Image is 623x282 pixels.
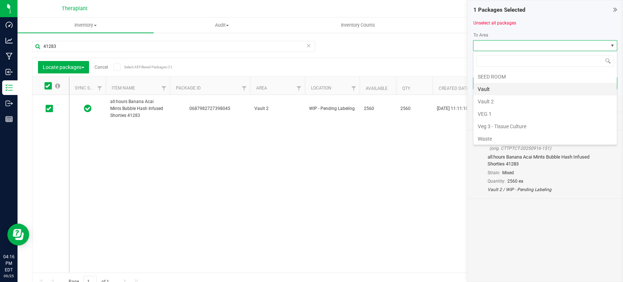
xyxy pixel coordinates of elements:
[438,86,469,91] a: Created Date
[488,153,603,168] div: all:hours Banana Acai Mints Bubble Hash Infused Shorties 41283
[293,82,305,95] a: Filter
[489,145,603,152] div: (orig. CTTPTCT-20250916-151)
[62,5,88,12] span: Theraplant
[473,120,617,133] li: Veg 3 - Tissue Culture
[38,61,89,73] button: Locate packages
[473,33,488,38] span: To Area
[309,105,355,112] span: WIP - Pending Labeling
[400,105,428,112] span: 2560
[18,18,154,33] a: Inventory
[124,65,161,69] span: Select All Filtered Packages (1)
[32,41,315,52] input: Search Package ID, Item Name, SKU, Lot or Part Number...
[112,85,135,91] a: Item Name
[3,254,14,273] p: 04:16 PM EDT
[473,95,617,108] li: Vault 2
[488,179,505,184] span: Quantity:
[365,86,387,91] a: Available
[306,41,311,50] span: Clear
[75,85,103,91] a: Sync Status
[488,170,500,175] span: Strain:
[437,105,477,112] span: [DATE] 11:11:10 EDT
[43,64,84,70] span: Locate packages
[169,105,251,112] div: 0687982727398045
[158,82,170,95] a: Filter
[473,20,516,26] a: Unselect all packages
[473,83,617,95] li: Vault
[502,170,514,175] span: Mixed
[402,86,410,91] a: Qty
[473,133,617,145] li: Waste
[5,21,13,28] inline-svg: Dashboard
[254,105,300,112] span: Vault 2
[238,82,250,95] a: Filter
[94,82,106,95] a: Filter
[507,179,523,184] span: 2560 ea
[154,18,290,33] a: Audit
[5,68,13,76] inline-svg: Inbound
[5,84,13,91] inline-svg: Inventory
[95,65,108,70] a: Cancel
[18,22,154,28] span: Inventory
[7,224,29,245] iframe: Resource center
[290,18,426,33] a: Inventory Counts
[5,53,13,60] inline-svg: Manufacturing
[84,103,92,114] span: In Sync
[473,70,617,83] li: SEED ROOM
[5,37,13,44] inline-svg: Analytics
[364,105,392,112] span: 2560
[55,83,60,88] span: Select all records on this page
[5,115,13,123] inline-svg: Reports
[256,85,267,91] a: Area
[473,108,617,120] li: VEG 1
[331,22,385,28] span: Inventory Counts
[347,82,359,95] a: Filter
[5,100,13,107] inline-svg: Outbound
[488,186,603,193] div: Vault 2 / WIP - Pending Labeling
[311,85,331,91] a: Location
[110,98,165,119] span: all:hours Banana Acai Mints Bubble Hash Infused Shorties 41283
[176,85,200,91] a: Package ID
[154,22,289,28] span: Audit
[3,273,14,279] p: 09/25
